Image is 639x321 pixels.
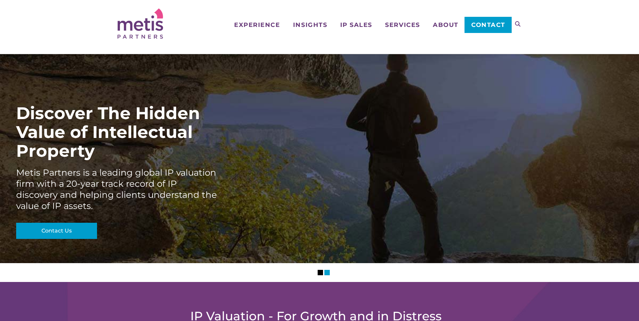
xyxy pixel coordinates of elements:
span: About [433,22,458,28]
span: Services [385,22,420,28]
span: Insights [293,22,327,28]
span: Experience [234,22,280,28]
div: Metis Partners is a leading global IP valuation firm with a 20-year track record of IP discovery ... [16,167,218,212]
a: Contact [465,17,511,33]
li: Slider Page 2 [324,270,330,275]
span: Contact [471,22,505,28]
div: Discover The Hidden Value of Intellectual Property [16,104,218,160]
a: Contact Us [16,223,97,239]
li: Slider Page 1 [318,270,323,275]
span: IP Sales [340,22,372,28]
img: Metis Partners [118,8,163,39]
